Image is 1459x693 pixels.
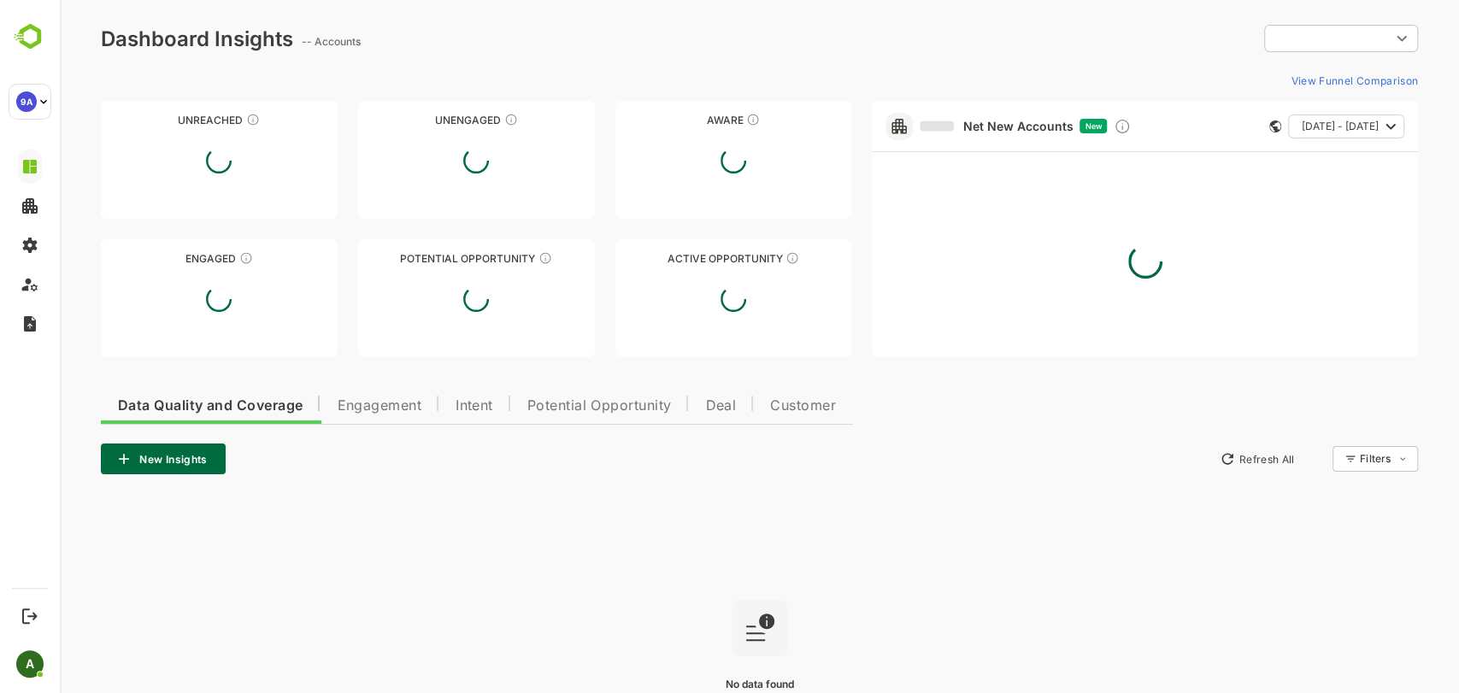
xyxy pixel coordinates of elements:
span: Data Quality and Coverage [58,399,243,413]
div: These accounts have not shown enough engagement and need nurturing [444,113,458,126]
div: Dashboard Insights [41,26,233,51]
span: Customer [710,399,776,413]
span: Deal [645,399,676,413]
span: No data found [666,678,734,690]
div: Aware [556,114,792,126]
div: These accounts have not been engaged with for a defined time period [186,113,200,126]
button: View Funnel Comparison [1224,67,1358,94]
button: Refresh All [1152,445,1242,473]
span: New [1025,121,1042,131]
button: Logout [18,604,41,627]
div: Potential Opportunity [298,252,535,265]
div: Unengaged [298,114,535,126]
div: These accounts are MQAs and can be passed on to Inside Sales [479,251,492,265]
div: Engaged [41,252,278,265]
ag: -- Accounts [242,35,306,48]
div: This card does not support filter and segments [1209,120,1221,132]
div: These accounts have just entered the buying cycle and need further nurturing [686,113,700,126]
span: Potential Opportunity [468,399,612,413]
div: A [16,650,44,678]
button: [DATE] - [DATE] [1228,115,1344,138]
div: 9A [16,91,37,112]
span: [DATE] - [DATE] [1242,115,1319,138]
div: Unreached [41,114,278,126]
div: These accounts have open opportunities which might be at any of the Sales Stages [726,251,739,265]
div: ​ [1204,23,1358,54]
span: Engagement [277,399,362,413]
div: Active Opportunity [556,252,792,265]
span: Intent [396,399,433,413]
div: Filters [1298,443,1358,474]
img: BambooboxLogoMark.f1c84d78b4c51b1a7b5f700c9845e183.svg [9,21,52,53]
div: Filters [1300,452,1331,465]
a: Net New Accounts [860,119,1013,134]
button: New Insights [41,443,166,474]
div: These accounts are warm, further nurturing would qualify them to MQAs [179,251,193,265]
div: Discover new ICP-fit accounts showing engagement — via intent surges, anonymous website visits, L... [1054,118,1071,135]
